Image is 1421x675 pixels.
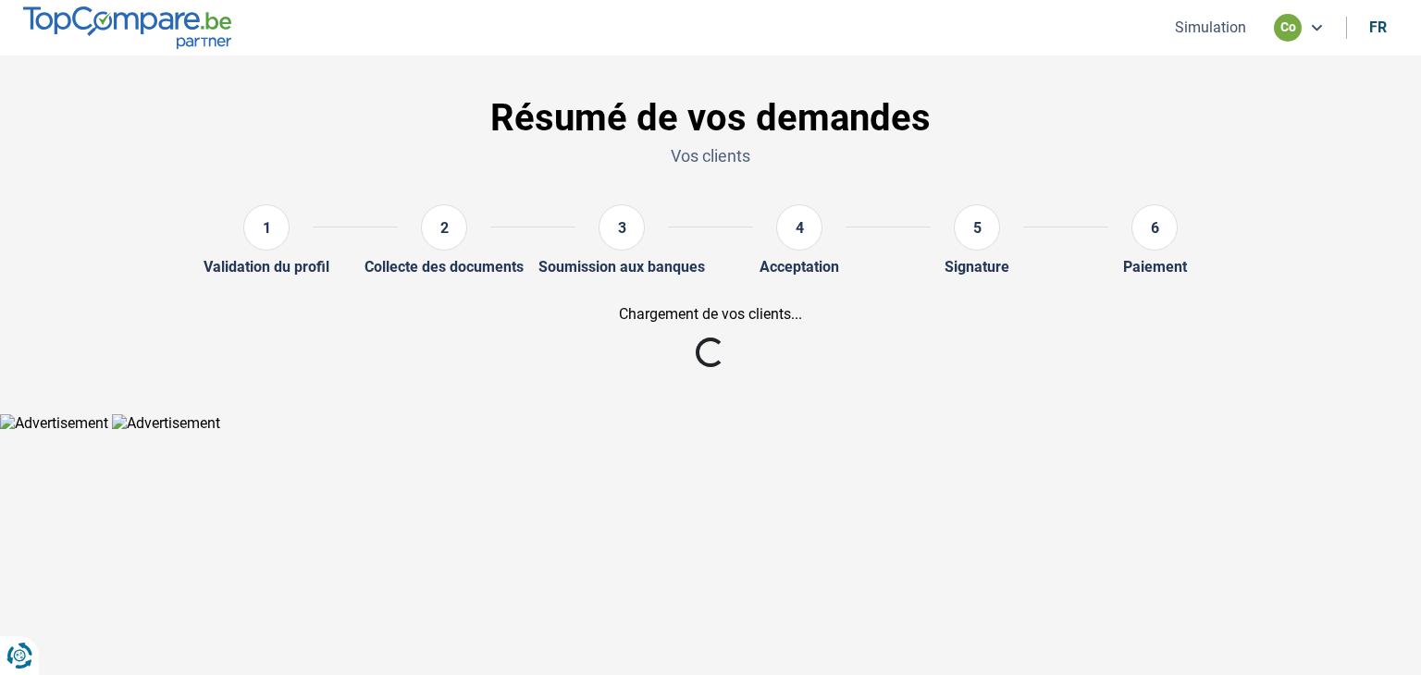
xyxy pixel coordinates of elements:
div: Acceptation [760,258,839,276]
div: fr [1369,18,1387,36]
div: 5 [954,204,1000,251]
div: Paiement [1123,258,1187,276]
div: 2 [421,204,467,251]
div: Validation du profil [204,258,329,276]
div: co [1274,14,1302,42]
p: Vos clients [111,144,1310,167]
div: Chargement de vos clients... [111,305,1310,323]
div: 1 [243,204,290,251]
div: Signature [945,258,1009,276]
div: Soumission aux banques [538,258,705,276]
img: TopCompare.be [23,6,231,48]
div: 4 [776,204,822,251]
div: Collecte des documents [365,258,524,276]
div: 6 [1131,204,1178,251]
img: Advertisement [112,414,220,432]
div: 3 [599,204,645,251]
h1: Résumé de vos demandes [111,96,1310,141]
button: Simulation [1169,18,1252,37]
